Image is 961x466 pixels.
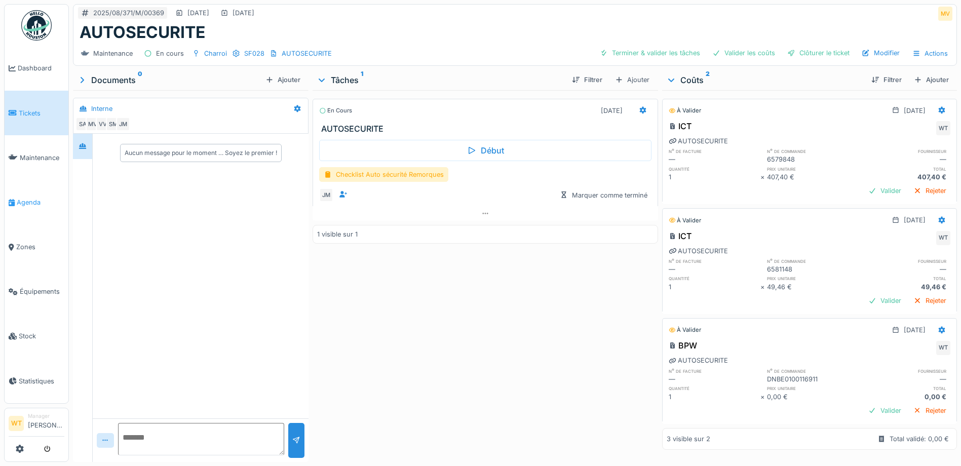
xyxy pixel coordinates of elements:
[669,368,760,374] h6: n° de facture
[859,385,950,392] h6: total
[909,184,950,198] div: Rejeter
[669,216,701,225] div: À valider
[669,356,728,365] div: AUTOSECURITE
[556,188,651,202] div: Marquer comme terminé
[21,10,52,41] img: Badge_color-CXgf-gQk.svg
[669,275,760,282] h6: quantité
[77,74,261,86] div: Documents
[936,231,950,245] div: WT
[5,314,68,359] a: Stock
[767,154,859,164] div: 6579848
[767,264,859,274] div: 6581148
[20,153,64,163] span: Maintenance
[317,229,358,239] div: 1 visible sur 1
[5,225,68,269] a: Zones
[28,412,64,420] div: Manager
[767,385,859,392] h6: prix unitaire
[864,184,905,198] div: Valider
[859,264,950,274] div: —
[767,282,859,292] div: 49,46 €
[859,166,950,172] h6: total
[867,73,906,87] div: Filtrer
[75,117,90,131] div: SA
[767,275,859,282] h6: prix unitaire
[317,74,564,86] div: Tâches
[116,117,130,131] div: JM
[904,325,926,335] div: [DATE]
[904,215,926,225] div: [DATE]
[86,117,100,131] div: MV
[96,117,110,131] div: VV
[91,104,112,113] div: Interne
[669,282,760,292] div: 1
[125,148,277,158] div: Aucun message pour le moment … Soyez le premier !
[669,154,760,164] div: —
[319,140,651,161] div: Début
[233,8,254,18] div: [DATE]
[610,72,654,87] div: Ajouter
[669,136,728,146] div: AUTOSECURITE
[669,392,760,402] div: 1
[864,404,905,417] div: Valider
[767,374,859,384] div: DNBE0100116911
[890,434,949,444] div: Total validé: 0,00 €
[767,258,859,264] h6: n° de commande
[859,392,950,402] div: 0,00 €
[282,49,332,58] div: AUTOSECURITE
[858,46,904,60] div: Modifier
[669,246,728,256] div: AUTOSECURITE
[859,368,950,374] h6: fournisseur
[859,154,950,164] div: —
[596,46,704,60] div: Terminer & valider les tâches
[93,49,133,58] div: Maintenance
[9,416,24,431] li: WT
[706,74,710,86] sup: 2
[138,74,142,86] sup: 0
[760,392,767,402] div: ×
[204,49,227,58] div: Charroi
[9,412,64,437] a: WT Manager[PERSON_NAME]
[5,91,68,135] a: Tickets
[767,368,859,374] h6: n° de commande
[669,374,760,384] div: —
[156,49,184,58] div: En cours
[319,167,448,182] div: Checklist Auto sécurité Remorques
[669,385,760,392] h6: quantité
[244,49,264,58] div: SF028
[601,106,623,115] div: [DATE]
[669,166,760,172] h6: quantité
[28,412,64,434] li: [PERSON_NAME]
[910,73,953,87] div: Ajouter
[767,166,859,172] h6: prix unitaire
[767,392,859,402] div: 0,00 €
[859,374,950,384] div: —
[5,135,68,180] a: Maintenance
[319,106,352,115] div: En cours
[859,275,950,282] h6: total
[80,23,205,42] h1: AUTOSECURITE
[859,282,950,292] div: 49,46 €
[904,106,926,115] div: [DATE]
[16,242,64,252] span: Zones
[936,341,950,355] div: WT
[767,148,859,154] h6: n° de commande
[18,63,64,73] span: Dashboard
[908,46,952,61] div: Actions
[938,7,952,21] div: MV
[760,282,767,292] div: ×
[361,74,363,86] sup: 1
[936,121,950,135] div: WT
[760,172,767,182] div: ×
[767,172,859,182] div: 407,40 €
[669,172,760,182] div: 1
[17,198,64,207] span: Agenda
[859,148,950,154] h6: fournisseur
[909,294,950,307] div: Rejeter
[5,269,68,314] a: Équipements
[5,359,68,403] a: Statistiques
[669,326,701,334] div: À valider
[669,264,760,274] div: —
[669,230,691,242] div: ICT
[93,8,164,18] div: 2025/08/371/M/00369
[783,46,854,60] div: Clôturer le ticket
